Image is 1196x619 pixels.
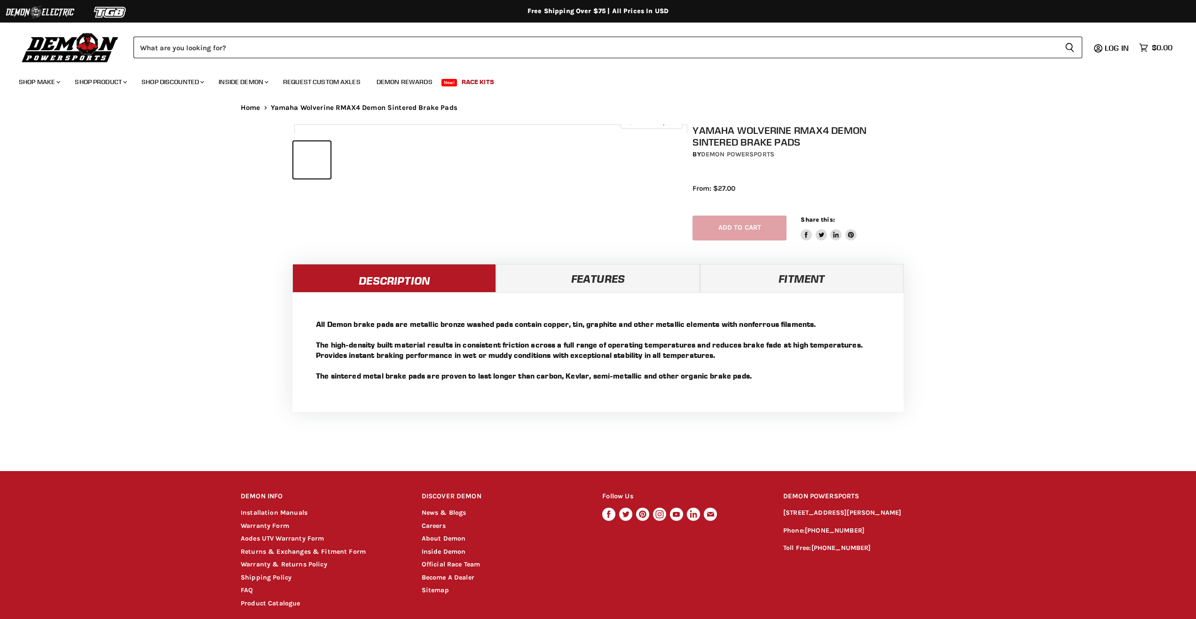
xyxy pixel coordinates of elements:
[422,586,449,594] a: Sitemap
[700,264,904,292] a: Fitment
[422,509,466,517] a: News & Blogs
[333,141,370,178] button: Yamaha Wolverine RMAX4 Demon Sintered Brake Pads thumbnail
[783,526,955,536] p: Phone:
[801,216,857,240] aside: Share this:
[241,534,324,542] a: Aodes UTV Warranty Form
[241,509,307,517] a: Installation Manuals
[625,118,677,125] span: Click to expand
[1101,44,1134,52] a: Log in
[12,72,66,92] a: Shop Make
[783,543,955,554] p: Toll Free:
[75,3,146,21] img: TGB Logo 2
[1134,41,1177,54] a: $0.00
[134,37,1082,58] form: Product
[241,486,404,508] h2: DEMON INFO
[222,7,974,15] div: Free Shipping Over $75 | All Prices In USD
[316,319,880,381] p: All Demon brake pads are metallic bronze washed pads contain copper, tin, graphite and other meta...
[1057,37,1082,58] button: Search
[12,69,1170,92] ul: Main menu
[276,72,368,92] a: Request Custom Axles
[1105,43,1129,53] span: Log in
[455,72,501,92] a: Race Kits
[602,486,765,508] h2: Follow Us
[422,560,480,568] a: Official Race Team
[134,37,1057,58] input: Search
[692,184,735,193] span: From: $27.00
[241,548,366,556] a: Returns & Exchanges & Fitment Form
[701,150,774,158] a: Demon Powersports
[134,72,210,92] a: Shop Discounted
[441,79,457,86] span: New!
[241,522,289,530] a: Warranty Form
[19,31,122,64] img: Demon Powersports
[422,573,474,581] a: Become A Dealer
[783,486,955,508] h2: DEMON POWERSPORTS
[241,573,291,581] a: Shipping Policy
[422,534,466,542] a: About Demon
[222,104,974,112] nav: Breadcrumbs
[212,72,274,92] a: Inside Demon
[692,149,907,160] div: by
[241,560,327,568] a: Warranty & Returns Policy
[805,526,865,534] a: [PHONE_NUMBER]
[68,72,133,92] a: Shop Product
[422,548,466,556] a: Inside Demon
[5,3,75,21] img: Demon Electric Logo 2
[422,486,585,508] h2: DISCOVER DEMON
[692,124,907,148] h1: Yamaha Wolverine RMAX4 Demon Sintered Brake Pads
[783,508,955,518] p: [STREET_ADDRESS][PERSON_NAME]
[1152,43,1172,52] span: $0.00
[496,264,700,292] a: Features
[292,264,496,292] a: Description
[241,599,300,607] a: Product Catalogue
[370,72,440,92] a: Demon Rewards
[241,104,260,112] a: Home
[241,586,253,594] a: FAQ
[422,522,446,530] a: Careers
[271,104,457,112] span: Yamaha Wolverine RMAX4 Demon Sintered Brake Pads
[811,544,871,552] a: [PHONE_NUMBER]
[801,216,834,223] span: Share this:
[293,141,330,178] button: Yamaha Wolverine RMAX4 Demon Sintered Brake Pads thumbnail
